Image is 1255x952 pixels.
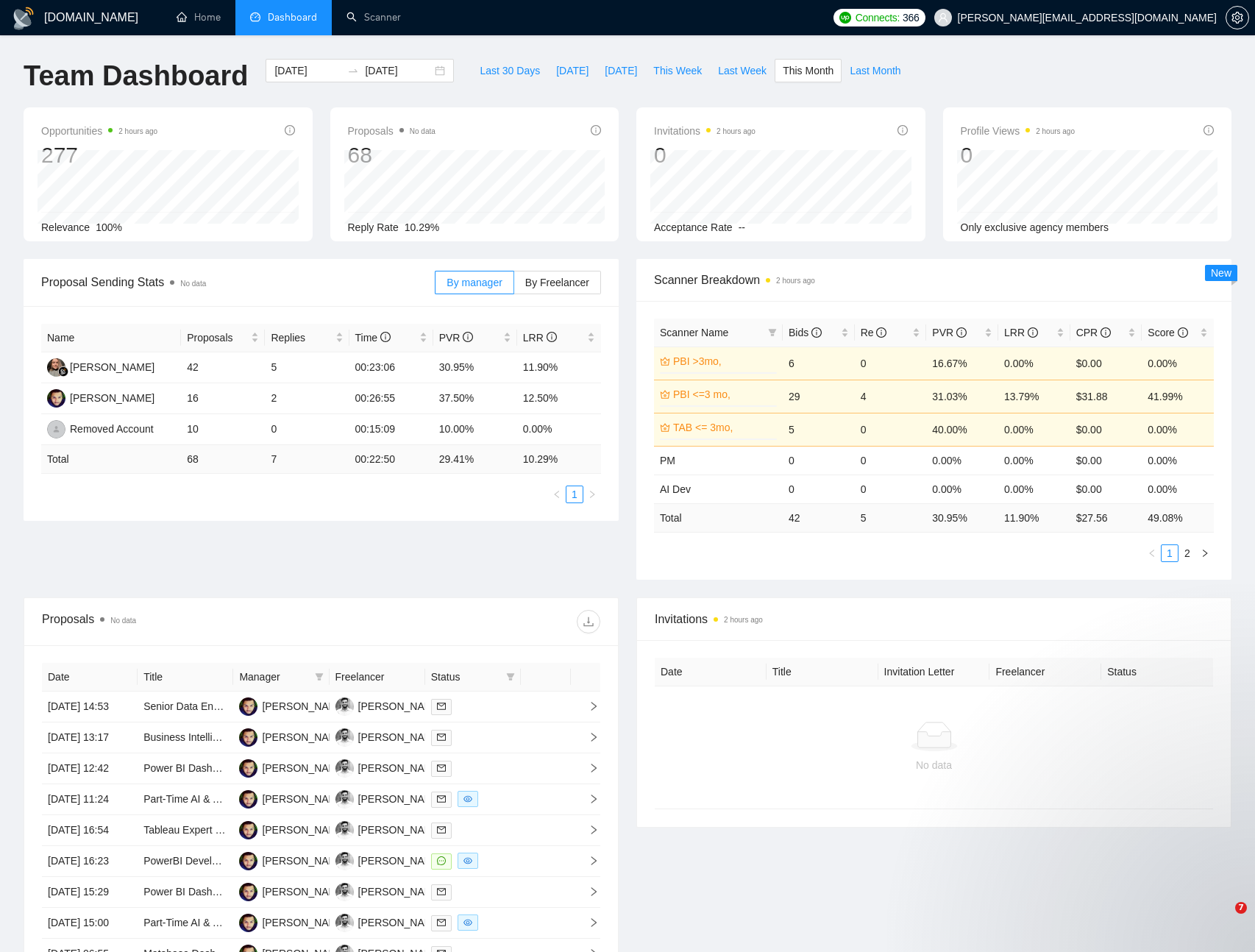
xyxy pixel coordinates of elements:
span: Connects: [856,10,900,26]
img: VM [47,358,65,377]
span: eye [463,856,472,865]
button: Last Month [842,59,909,82]
span: Time [355,332,391,344]
a: NB[PERSON_NAME] [335,916,443,928]
span: filter [312,666,327,688]
span: 10.29% [405,221,439,233]
button: [DATE] [548,59,597,82]
td: $0.00 [1070,347,1142,380]
span: Invitations [654,122,756,140]
span: Proposals [187,330,248,346]
h1: Team Dashboard [24,59,248,93]
time: 2 hours ago [724,616,763,624]
span: right [577,794,599,804]
td: [DATE] 16:23 [42,846,138,877]
time: 2 hours ago [1036,127,1075,135]
td: 0 [265,414,349,445]
td: Business Intelligence Analyst Needed [138,722,233,753]
img: logo [12,7,35,30]
td: 0.00% [1142,475,1214,503]
span: By manager [447,277,502,288]
td: 5 [783,413,855,446]
span: Score [1148,327,1187,338]
td: 30.95% [433,352,517,383]
span: info-circle [1101,327,1111,338]
div: [PERSON_NAME] [358,760,443,776]
li: 1 [1161,544,1178,562]
span: New [1211,267,1231,279]
a: PBI <=3 mo, [673,386,774,402]
span: right [577,887,599,897]
div: 0 [654,141,756,169]
span: crown [660,422,670,433]
td: 42 [783,503,855,532]
th: Title [138,663,233,692]
span: eye [463,795,472,803]
img: AA [239,790,257,809]
a: VM[PERSON_NAME] [47,360,154,372]
td: 16 [181,383,265,414]
td: 0.00% [926,475,998,503]
time: 2 hours ago [776,277,815,285]
a: AA[PERSON_NAME] [239,823,346,835]
a: AA[PERSON_NAME] [239,761,346,773]
td: 0 [783,475,855,503]
span: mail [437,764,446,772]
a: Part-Time AI & Automation Business Analyst (Digital Transformation) [143,917,455,928]
td: 0 [855,475,927,503]
button: right [583,486,601,503]
td: 11.90% [517,352,601,383]
th: Freelancer [330,663,425,692]
td: 0 [855,446,927,475]
span: [DATE] [605,63,637,79]
span: info-circle [876,327,886,338]
td: 29.41 % [433,445,517,474]
td: Total [41,445,181,474]
a: NB[PERSON_NAME] [335,761,443,773]
span: info-circle [811,327,822,338]
a: NB[PERSON_NAME] [335,792,443,804]
span: CPR [1076,327,1111,338]
span: right [577,856,599,866]
span: Opportunities [41,122,157,140]
td: $0.00 [1070,413,1142,446]
span: crown [660,356,670,366]
td: 4 [855,380,927,413]
li: Next Page [583,486,601,503]
img: NB [335,852,354,870]
td: Senior Data Engineer [138,692,233,722]
button: left [1143,544,1161,562]
img: upwork-logo.png [839,12,851,24]
th: Name [41,324,181,352]
div: [PERSON_NAME] [358,884,443,900]
a: AA[PERSON_NAME] [239,916,346,928]
div: 68 [348,141,435,169]
time: 2 hours ago [717,127,756,135]
span: Profile Views [961,122,1076,140]
span: mail [437,918,446,927]
span: right [577,763,599,773]
a: Tableau Expert for ongoing consulting and projects [143,824,374,836]
span: PVR [439,332,474,344]
span: mail [437,733,446,742]
span: info-circle [591,125,601,135]
div: [PERSON_NAME] [358,822,443,838]
div: [PERSON_NAME] [358,698,443,714]
span: Last 30 Days [480,63,540,79]
span: mail [437,887,446,896]
td: [DATE] 13:17 [42,722,138,753]
td: $ 27.56 [1070,503,1142,532]
span: No data [410,127,435,135]
span: info-circle [897,125,908,135]
button: setting [1226,6,1249,29]
span: info-circle [1204,125,1214,135]
td: 00:23:06 [349,352,433,383]
td: 0.00% [1142,446,1214,475]
img: AA [239,883,257,901]
td: 68 [181,445,265,474]
div: No data [666,757,1201,773]
td: 0.00% [926,446,998,475]
a: Senior Data Engineer [143,700,242,712]
span: right [577,732,599,742]
span: 366 [903,10,919,26]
